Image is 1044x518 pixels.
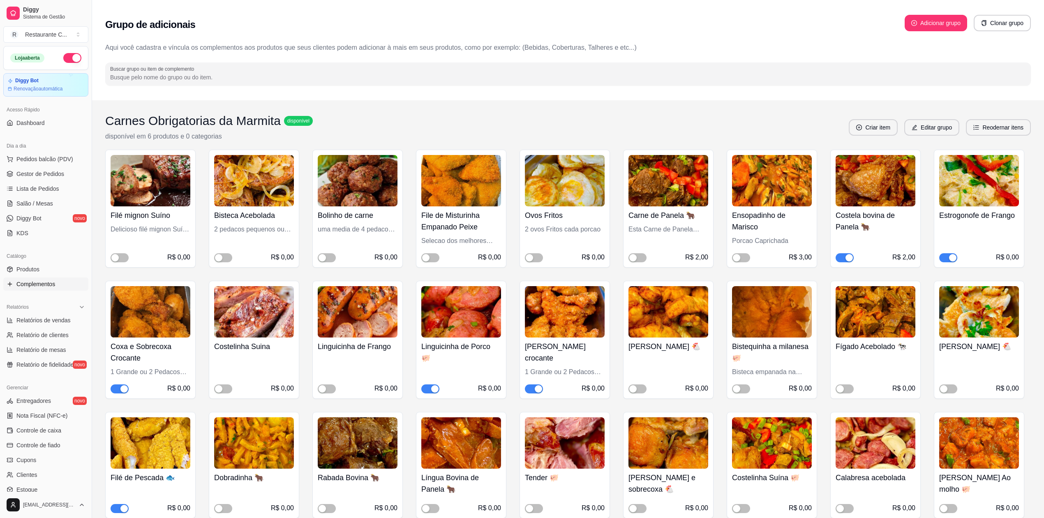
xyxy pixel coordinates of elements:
span: Nota Fiscal (NFC-e) [16,412,67,420]
span: Pedidos balcão (PDV) [16,155,73,163]
button: [EMAIL_ADDRESS][DOMAIN_NAME] [3,495,88,515]
h4: [PERSON_NAME] e sobrecoxa 🐔 [628,472,708,495]
img: product-image [525,286,605,338]
span: Estoque [16,486,37,494]
div: R$ 0,00 [892,503,915,513]
div: Selecao dos melhores peixes Empanado sem espinha melhor que o file de pescada [421,236,501,246]
a: Entregadoresnovo [3,394,88,407]
img: product-image [732,155,812,206]
span: Sistema de Gestão [23,14,85,20]
span: Relatório de fidelidade [16,361,74,369]
h4: [PERSON_NAME] Ao molho 🐖 [939,472,1019,495]
h4: Calabresa acebolada [836,472,915,483]
h4: Filé mignon Suíno [111,210,190,221]
a: Controle de caixa [3,424,88,437]
h4: Filé de Pescada 🐟 [111,472,190,483]
img: product-image [939,286,1019,338]
span: Diggy [23,6,85,14]
label: Buscar grupo ou item de complemento [110,65,197,72]
p: disponível em 6 produtos e 0 categorias [105,132,313,141]
img: product-image [836,286,915,338]
h4: [PERSON_NAME] 🐔 [939,341,1019,352]
div: Catálogo [3,250,88,263]
span: Clientes [16,471,37,479]
div: R$ 0,00 [167,252,190,262]
a: KDS [3,227,88,240]
img: product-image [318,286,397,338]
h4: Carne de Panela 🐂 [628,210,708,221]
a: Relatório de fidelidadenovo [3,358,88,371]
div: Gerenciar [3,381,88,394]
div: R$ 0,00 [374,503,397,513]
div: Bisteca empanada na Panko [732,367,812,377]
div: 2 pedacos pequenos ou um grande [214,224,294,234]
a: Cupons [3,453,88,467]
h4: Bistequinha a milanesa 🐖 [732,341,812,364]
div: R$ 0,00 [582,384,605,393]
span: Controle de fiado [16,441,60,449]
div: 1 Grande ou 2 Pedacos pequenos empanado na farinha Panko [525,367,605,377]
button: Alterar Status [63,53,81,63]
div: R$ 2,00 [892,252,915,262]
img: product-image [111,155,190,206]
h4: Tender 🐖 [525,472,605,483]
img: product-image [836,417,915,469]
div: R$ 0,00 [374,252,397,262]
button: plus-circleAdicionar grupo [905,15,967,31]
h4: Dobradinha 🐂 [214,472,294,483]
h4: Fígado Acebolado 🐄 [836,341,915,352]
div: Loja aberta [10,53,44,62]
img: product-image [318,155,397,206]
div: uma media de 4 pedacos a porcao [318,224,397,234]
a: Complementos [3,277,88,291]
img: product-image [214,286,294,338]
img: product-image [421,155,501,206]
div: R$ 0,00 [582,503,605,513]
div: Porcao Caprichada [732,236,812,246]
img: product-image [525,417,605,469]
a: Clientes [3,468,88,481]
a: Relatório de mesas [3,343,88,356]
h4: Coxa e Sobrecoxa Crocante [111,341,190,364]
img: product-image [214,417,294,469]
span: plus-circle [911,20,917,26]
span: Lista de Pedidos [16,185,59,193]
img: product-image [628,417,708,469]
span: Cupons [16,456,36,464]
span: R [10,30,18,39]
h4: Linguicinha de Porco 🐖 [421,341,501,364]
div: R$ 0,00 [996,384,1019,393]
div: Dia a dia [3,139,88,153]
img: product-image [318,417,397,469]
a: Dashboard [3,116,88,129]
div: R$ 0,00 [478,384,501,393]
span: Complementos [16,280,55,288]
h4: Ovos Fritos [525,210,605,221]
h3: Carnes Obrigatorias da Marmita [105,113,281,128]
div: R$ 0,00 [685,503,708,513]
span: ordered-list [973,125,979,130]
span: Relatórios [7,304,29,310]
a: Controle de fiado [3,439,88,452]
h4: Costela bovina de Panela 🐂 [836,210,915,233]
button: copyClonar grupo [974,15,1031,31]
a: Diggy Botnovo [3,212,88,225]
span: Relatório de clientes [16,331,69,339]
h4: Linguicinha de Frango [318,341,397,352]
span: Produtos [16,265,39,273]
a: Nota Fiscal (NFC-e) [3,409,88,422]
div: 2 ovos Fritos cada porcao [525,224,605,234]
div: R$ 0,00 [996,252,1019,262]
div: R$ 0,00 [996,503,1019,513]
div: Acesso Rápido [3,103,88,116]
div: Delicioso filé mignon Suíno média de um pedaço grande ou dois menores [111,224,190,234]
h4: Ensopadinho de Marisco [732,210,812,233]
img: product-image [525,155,605,206]
span: KDS [16,229,28,237]
div: R$ 2,00 [685,252,708,262]
input: Buscar grupo ou item de complemento [110,73,1026,81]
img: product-image [421,417,501,469]
div: R$ 3,00 [789,252,812,262]
h4: File de Misturinha Empanado Peixe [421,210,501,233]
span: disponível [286,118,311,124]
